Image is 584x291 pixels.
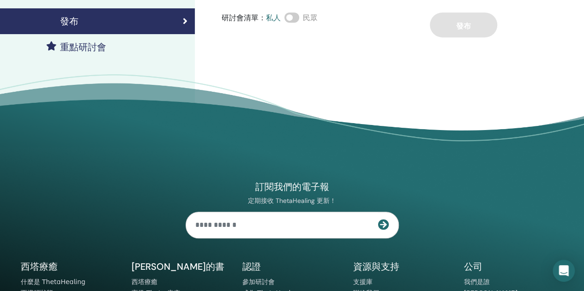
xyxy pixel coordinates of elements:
[553,260,575,282] div: 開啟 Intercom Messenger
[303,13,318,23] font: 民眾
[132,261,224,273] font: [PERSON_NAME]的書
[60,15,78,27] font: 發布
[222,13,259,23] font: 研討會清單
[242,278,275,285] a: 參加研討會
[353,261,399,273] font: 資源與支持
[255,181,329,193] font: 訂閱我們的電子報
[266,13,281,23] font: 私人
[132,278,157,285] a: 西塔療癒
[21,278,85,285] a: 什麼是 ThetaHealing
[464,278,490,285] a: 我們是誰
[259,13,266,23] font: ：
[60,41,106,53] font: 重點研討會
[242,261,261,273] font: 認證
[353,278,373,285] a: 支援庫
[21,261,58,273] font: 西塔療癒
[464,261,482,273] font: 公司
[248,196,336,205] font: 定期接收 ThetaHealing 更新！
